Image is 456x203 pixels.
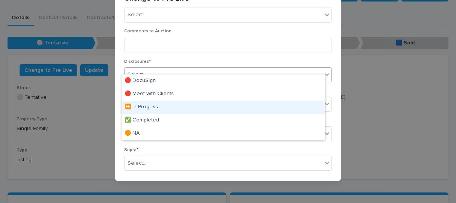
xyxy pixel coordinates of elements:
div: ✅ Completed [122,114,325,127]
span: Comments re Auction [124,29,172,33]
div: Select... [128,71,146,79]
div: Select... [128,159,146,167]
span: Disclosures [124,59,151,64]
div: 🟠 NA [122,127,325,140]
span: Supra [124,148,138,152]
div: ⏩ In Progess [122,101,325,114]
div: 🔴 DocuSign [122,74,325,88]
div: 🔴 Meet with Clients [122,88,325,101]
div: Select... [128,11,146,19]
